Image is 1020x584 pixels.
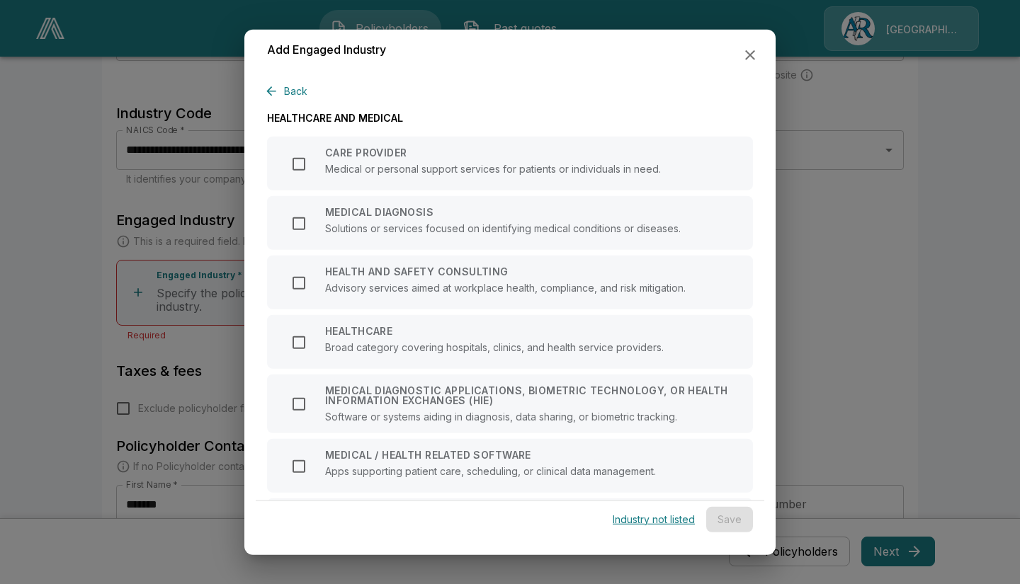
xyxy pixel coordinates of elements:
p: MEDICAL DIAGNOSTIC APPLICATIONS, BIOMETRIC TECHNOLOGY, OR HEALTH INFORMATION EXCHANGES (HIE) [325,385,736,405]
p: Broad category covering hospitals, clinics, and health service providers. [325,341,664,352]
p: MEDICAL DIAGNOSIS [325,207,681,217]
p: Medical or personal support services for patients or individuals in need. [325,163,661,173]
p: Industry not listed [613,515,695,525]
p: CARE PROVIDER [325,147,661,157]
p: HEALTH AND SAFETY CONSULTING [325,266,686,276]
p: Advisory services aimed at workplace health, compliance, and risk mitigation. [325,282,686,292]
p: Software or systems aiding in diagnosis, data sharing, or biometric tracking. [325,411,736,421]
h6: Add Engaged Industry [267,40,386,59]
p: Apps supporting patient care, scheduling, or clinical data management. [325,466,656,476]
p: MEDICAL / HEALTH RELATED SOFTWARE [325,450,656,460]
p: HEALTHCARE AND MEDICAL [267,110,753,125]
button: Back [267,79,313,105]
p: HEALTHCARE [325,326,664,336]
p: Solutions or services focused on identifying medical conditions or diseases. [325,222,681,233]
